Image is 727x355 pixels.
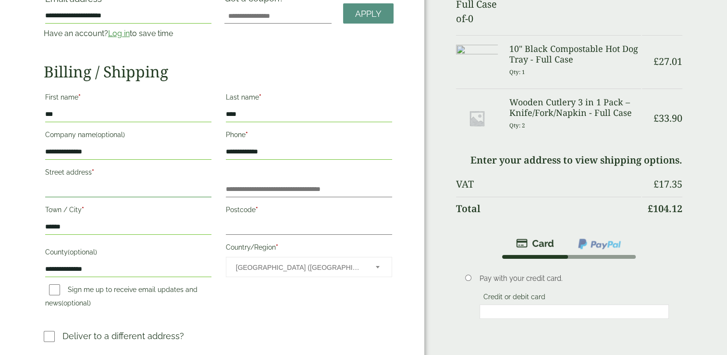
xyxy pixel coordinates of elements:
[246,131,248,139] abbr: required
[45,245,211,262] label: County
[480,293,549,304] label: Credit or debit card
[226,241,392,257] label: Country/Region
[653,112,682,125] bdi: 33.90
[456,197,641,220] th: Total
[45,90,211,107] label: First name
[44,28,213,39] p: Have an account? to save time
[45,128,211,144] label: Company name
[68,248,97,256] span: (optional)
[653,112,659,125] span: £
[96,131,125,139] span: (optional)
[456,149,683,172] td: Enter your address to view shipping options.
[226,90,392,107] label: Last name
[62,330,184,342] p: Deliver to a different address?
[509,122,525,129] small: Qty: 2
[236,257,363,278] span: United Kingdom (UK)
[456,173,641,196] th: VAT
[62,299,91,307] span: (optional)
[653,177,682,190] bdi: 17.35
[45,203,211,219] label: Town / City
[44,63,394,81] h2: Billing / Shipping
[226,128,392,144] label: Phone
[480,273,668,284] p: Pay with your credit card.
[49,284,60,295] input: Sign me up to receive email updates and news(optional)
[509,97,641,118] h3: Wooden Cutlery 3 in 1 Pack – Knife/Fork/Napkin - Full Case
[226,257,392,277] span: Country/Region
[653,55,682,68] bdi: 27.01
[92,168,94,176] abbr: required
[653,177,659,190] span: £
[648,202,682,215] bdi: 104.12
[45,286,197,310] label: Sign me up to receive email updates and news
[82,206,84,214] abbr: required
[653,55,659,68] span: £
[108,29,130,38] a: Log in
[343,3,394,24] a: Apply
[509,44,641,64] h3: 10" Black Compostable Hot Dog Tray - Full Case
[482,307,665,316] iframe: Secure card payment input frame
[78,93,81,101] abbr: required
[648,202,653,215] span: £
[355,9,382,19] span: Apply
[45,165,211,182] label: Street address
[259,93,261,101] abbr: required
[456,97,498,139] img: Placeholder
[577,238,622,250] img: ppcp-gateway.png
[516,238,554,249] img: stripe.png
[226,203,392,219] label: Postcode
[276,243,278,251] abbr: required
[256,206,258,214] abbr: required
[509,68,525,76] small: Qty: 1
